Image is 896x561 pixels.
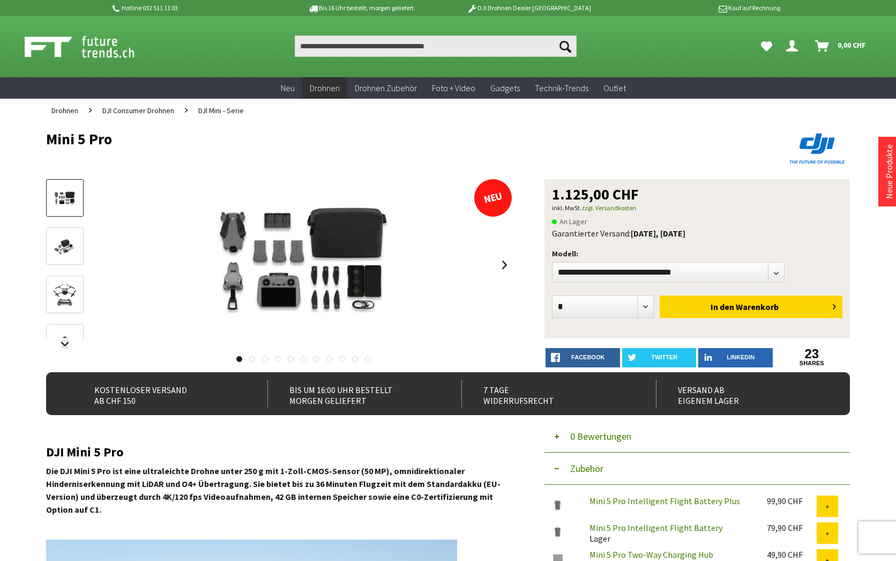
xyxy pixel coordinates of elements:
[355,83,417,93] span: Drohnen Zubehör
[46,99,84,122] a: Drohnen
[51,106,78,115] span: Drohnen
[25,33,158,60] img: Shop Futuretrends - zur Startseite wechseln
[756,35,778,57] a: Meine Favoriten
[527,77,596,99] a: Technik-Trends
[295,35,577,57] input: Produkt, Marke, Kategorie, EAN, Artikelnummer…
[193,99,249,122] a: DJI Mini - Serie
[838,36,866,54] span: 0,00 CHF
[273,77,302,99] a: Neu
[660,296,842,318] button: In den Warenkorb
[711,301,734,312] span: In den
[278,2,445,14] p: Bis 16 Uhr bestellt, morgen geliefert.
[198,106,244,115] span: DJI Mini - Serie
[782,35,807,57] a: Dein Konto
[589,496,740,506] a: Mini 5 Pro Intelligent Flight Battery Plus
[656,380,827,407] div: Versand ab eigenem Lager
[544,453,850,485] button: Zubehör
[571,354,604,360] span: facebook
[445,2,613,14] p: DJI Drohnen Dealer [GEOGRAPHIC_DATA]
[97,99,180,122] a: DJI Consumer Drohnen
[552,228,842,239] div: Garantierter Versand:
[102,106,174,115] span: DJI Consumer Drohnen
[46,131,689,147] h1: Mini 5 Pro
[267,380,438,407] div: Bis um 16:00 Uhr bestellt Morgen geliefert
[483,77,527,99] a: Gadgets
[544,496,571,513] img: Mini 5 Pro Intelligent Flight Battery Plus
[767,496,817,506] div: 99,90 CHF
[490,83,520,93] span: Gadgets
[581,522,758,544] div: Lager
[432,83,475,93] span: Foto + Video
[811,35,871,57] a: Warenkorb
[424,77,483,99] a: Foto + Video
[589,522,722,533] a: Mini 5 Pro Intelligent Flight Battery
[302,77,347,99] a: Drohnen
[552,215,587,228] span: An Lager
[775,348,849,360] a: 23
[546,348,620,367] a: facebook
[544,420,850,453] button: 0 Bewertungen
[310,83,340,93] span: Drohnen
[767,522,817,533] div: 79,90 CHF
[554,35,577,57] button: Suchen
[596,77,633,99] a: Outlet
[73,380,244,407] div: Kostenloser Versand ab CHF 150
[347,77,424,99] a: Drohnen Zubehör
[727,354,755,360] span: LinkedIn
[552,202,842,215] p: inkl. MwSt.
[49,188,80,209] img: Vorschau: Mini 5 Pro
[622,348,697,367] a: twitter
[589,549,713,560] a: Mini 5 Pro Two-Way Charging Hub
[110,2,278,14] p: Hotline 032 511 11 03
[698,348,773,367] a: LinkedIn
[281,83,295,93] span: Neu
[581,204,636,212] a: zzgl. Versandkosten
[767,549,817,560] div: 49,90 CHF
[552,187,639,202] span: 1.125,00 CHF
[736,301,779,312] span: Warenkorb
[603,83,626,93] span: Outlet
[651,354,677,360] span: twitter
[175,179,432,351] img: Mini 5 Pro
[552,247,842,260] p: Modell:
[884,144,894,199] a: Neue Produkte
[631,228,685,239] b: [DATE], [DATE]
[544,522,571,540] img: Mini 5 Pro Intelligent Flight Battery
[46,466,501,515] strong: Die DJI Mini 5 Pro ist eine ultraleichte Drohne unter 250 g mit 1-Zoll-CMOS-Sensor (50 MP), omnid...
[613,2,780,14] p: Kauf auf Rechnung
[461,380,632,407] div: 7 Tage Widerrufsrecht
[535,83,588,93] span: Technik-Trends
[46,445,512,459] h2: DJI Mini 5 Pro
[775,360,849,367] a: shares
[786,131,850,166] img: DJI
